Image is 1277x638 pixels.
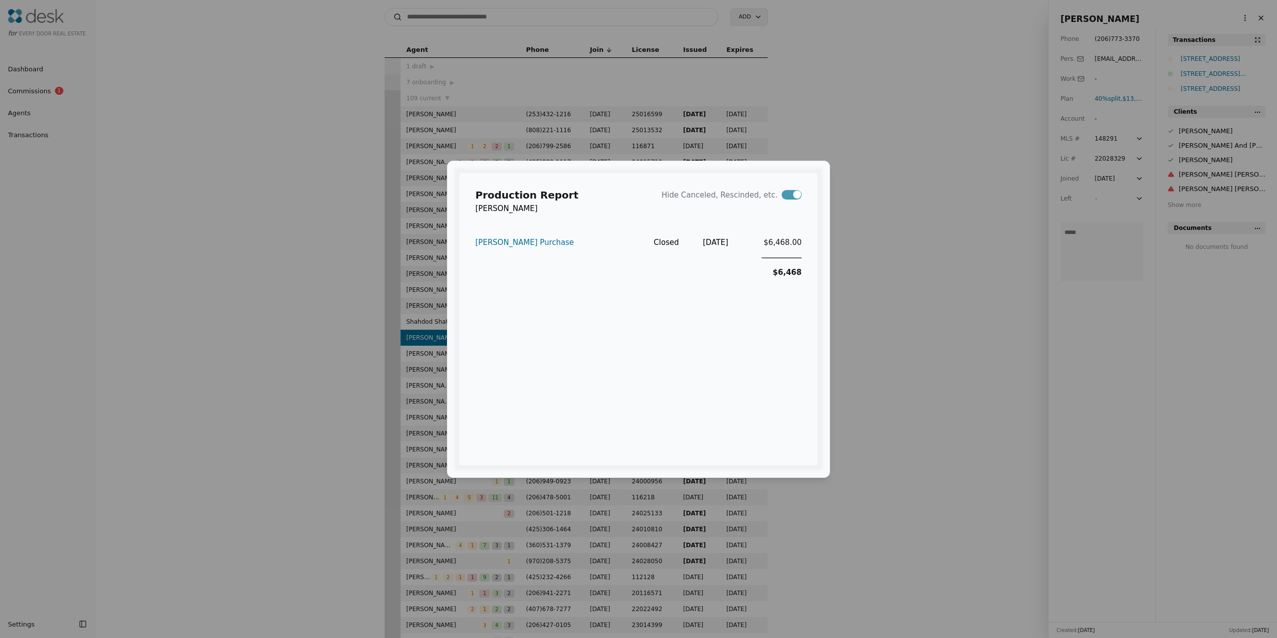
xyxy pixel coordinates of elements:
div: [PERSON_NAME] Purchase [475,236,630,248]
div: $6,468.00 [762,236,802,248]
div: Closed [654,236,679,248]
div: [PERSON_NAME] [475,203,578,214]
div: $6,468 [762,257,802,278]
div: [DATE] [703,236,738,248]
span: Hide Canceled, Rescinded, etc. [661,189,778,201]
div: Production Report [475,189,578,202]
